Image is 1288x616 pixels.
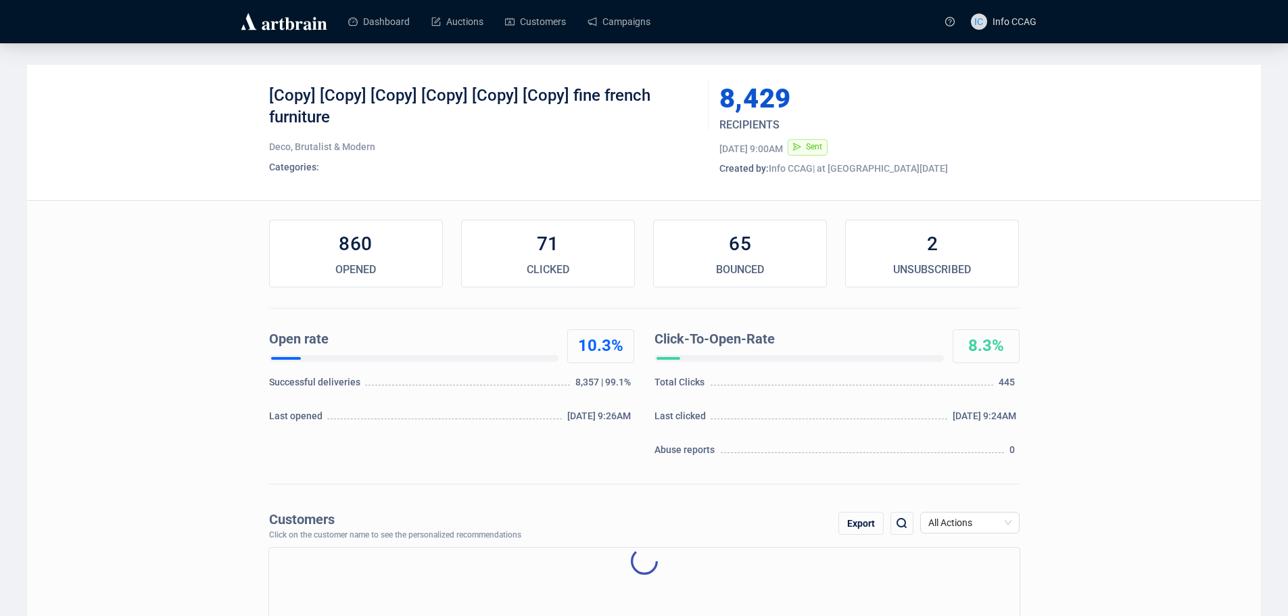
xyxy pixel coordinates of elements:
img: logo [239,11,329,32]
div: 8,429 [719,85,956,112]
div: OPENED [270,262,442,278]
div: 2 [846,231,1018,258]
span: Categories: [269,162,319,172]
span: Sent [806,142,822,151]
div: Total Clicks [654,375,709,396]
span: send [793,143,801,151]
div: [DATE] 9:26AM [567,409,634,429]
a: Customers [505,4,566,39]
div: BOUNCED [654,262,826,278]
div: 65 [654,231,826,258]
div: Last clicked [654,409,709,429]
div: 0 [1009,443,1019,463]
div: Last opened [269,409,326,429]
div: Open rate [269,329,553,350]
div: Successful deliveries [269,375,363,396]
div: Customers [269,512,521,527]
div: [Copy] [Copy] [Copy] [Copy] [Copy] [Copy] fine french furniture [269,85,698,126]
img: search.png [894,515,910,531]
div: 445 [999,375,1019,396]
div: Abuse reports [654,443,719,463]
div: Info CCAG | at [GEOGRAPHIC_DATA][DATE] [719,162,1020,175]
div: UNSUBSCRIBED [846,262,1018,278]
span: IC [974,14,983,29]
div: CLICKED [462,262,634,278]
a: Dashboard [348,4,410,39]
div: Export [838,512,884,535]
span: All Actions [928,513,1011,533]
div: 8,357 | 99.1% [575,375,634,396]
div: [DATE] 9:24AM [953,409,1020,429]
span: Created by: [719,163,769,174]
div: Deco, Brutalist & Modern [269,140,698,153]
div: 8.3% [953,335,1019,357]
div: Click-To-Open-Rate [654,329,938,350]
a: Auctions [431,4,483,39]
div: Click on the customer name to see the personalized recommendations [269,531,521,540]
div: 10.3% [568,335,634,357]
div: RECIPIENTS [719,117,968,133]
a: Campaigns [588,4,650,39]
div: 71 [462,231,634,258]
div: 860 [270,231,442,258]
span: question-circle [945,17,955,26]
div: [DATE] 9:00AM [719,142,783,156]
span: Info CCAG [993,16,1036,27]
